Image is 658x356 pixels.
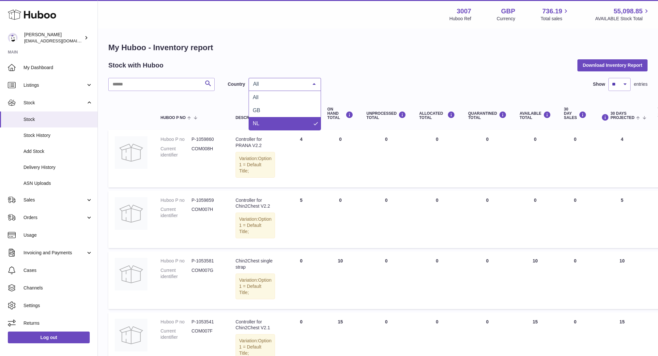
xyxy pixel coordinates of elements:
[236,258,275,270] div: Chin2Chest single strap
[593,191,651,248] td: 5
[23,65,93,71] span: My Dashboard
[360,191,413,248] td: 0
[23,180,93,186] span: ASN Uploads
[8,332,90,343] a: Log out
[595,16,650,22] span: AVAILABLE Stock Total
[486,137,489,142] span: 0
[24,38,96,43] span: [EMAIL_ADDRESS][DOMAIN_NAME]
[611,111,635,120] span: 30 DAYS PROJECTED
[542,7,562,16] span: 736.19
[23,215,86,221] span: Orders
[161,136,191,142] dt: Huboo P no
[595,7,650,22] a: 55,098.85 AVAILABLE Stock Total
[282,191,321,248] td: 5
[450,16,471,22] div: Huboo Ref
[24,32,83,44] div: [PERSON_NAME]
[236,274,275,299] div: Variation:
[236,136,275,149] div: Controller for PRANA V2.2
[239,277,271,295] span: Option 1 = Default Title;
[23,232,93,238] span: Usage
[282,251,321,309] td: 0
[366,111,406,120] div: UNPROCESSED Total
[252,81,308,87] span: All
[161,258,191,264] dt: Huboo P no
[236,197,275,210] div: Controller for Chin2Chest V2.2
[513,130,558,187] td: 0
[228,81,245,87] label: Country
[486,319,489,324] span: 0
[161,206,191,219] dt: Current identifier
[457,7,471,16] strong: 3007
[253,121,259,126] span: NL
[558,251,593,309] td: 0
[191,136,222,142] dd: P-1059860
[161,197,191,203] dt: Huboo P no
[191,267,222,280] dd: COM007G
[115,136,147,169] img: product image
[23,320,93,326] span: Returns
[23,197,86,203] span: Sales
[541,7,570,22] a: 736.19 Total sales
[161,328,191,340] dt: Current identifier
[501,7,515,16] strong: GBP
[161,319,191,325] dt: Huboo P no
[161,116,186,120] span: Huboo P no
[327,107,353,120] div: ON HAND Total
[614,7,643,16] span: 55,098.85
[520,111,551,120] div: AVAILABLE Total
[593,251,651,309] td: 10
[253,95,259,100] span: All
[191,197,222,203] dd: P-1059859
[593,81,605,87] label: Show
[161,146,191,158] dt: Current identifier
[239,216,271,234] span: Option 1 = Default Title;
[468,111,507,120] div: QUARANTINED Total
[282,130,321,187] td: 4
[8,33,18,43] img: bevmay@maysama.com
[236,319,275,331] div: Controller for Chin2Chest V2.1
[239,338,271,356] span: Option 1 = Default Title;
[191,328,222,340] dd: COM007F
[115,197,147,230] img: product image
[108,42,648,53] h1: My Huboo - Inventory report
[191,146,222,158] dd: COM008H
[541,16,570,22] span: Total sales
[321,191,360,248] td: 0
[161,267,191,280] dt: Current identifier
[513,191,558,248] td: 0
[513,251,558,309] td: 10
[634,81,648,87] span: entries
[23,164,93,171] span: Delivery History
[115,319,147,351] img: product image
[360,130,413,187] td: 0
[253,108,260,113] span: GB
[23,116,93,123] span: Stock
[236,213,275,238] div: Variation:
[413,130,462,187] td: 0
[191,319,222,325] dd: P-1053541
[419,111,455,120] div: ALLOCATED Total
[593,130,651,187] td: 4
[497,16,515,22] div: Currency
[564,107,587,120] div: 30 DAY SALES
[486,258,489,263] span: 0
[23,285,93,291] span: Channels
[108,61,163,70] h2: Stock with Huboo
[191,206,222,219] dd: COM007H
[486,198,489,203] span: 0
[23,250,86,256] span: Invoicing and Payments
[321,130,360,187] td: 0
[23,303,93,309] span: Settings
[23,100,86,106] span: Stock
[23,267,93,274] span: Cases
[413,191,462,248] td: 0
[23,82,86,88] span: Listings
[577,59,648,71] button: Download Inventory Report
[558,191,593,248] td: 0
[321,251,360,309] td: 10
[413,251,462,309] td: 0
[239,156,271,173] span: Option 1 = Default Title;
[236,152,275,178] div: Variation:
[23,148,93,155] span: Add Stock
[236,116,262,120] span: Description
